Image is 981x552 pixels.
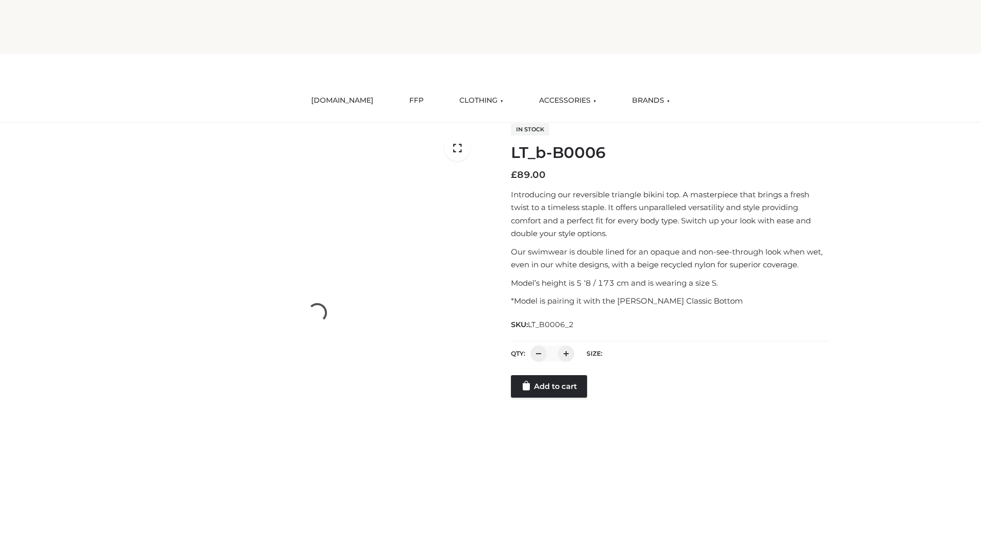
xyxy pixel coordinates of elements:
span: £ [511,169,517,180]
a: CLOTHING [452,89,511,112]
a: [DOMAIN_NAME] [303,89,381,112]
bdi: 89.00 [511,169,546,180]
label: QTY: [511,350,525,357]
p: *Model is pairing it with the [PERSON_NAME] Classic Bottom [511,294,829,308]
label: Size: [587,350,602,357]
p: Model’s height is 5 ‘8 / 173 cm and is wearing a size S. [511,277,829,290]
a: BRANDS [624,89,678,112]
span: In stock [511,123,549,135]
a: ACCESSORIES [531,89,604,112]
h1: LT_b-B0006 [511,144,829,162]
a: FFP [402,89,431,112]
a: Add to cart [511,375,587,398]
span: LT_B0006_2 [528,320,574,329]
p: Our swimwear is double lined for an opaque and non-see-through look when wet, even in our white d... [511,245,829,271]
p: Introducing our reversible triangle bikini top. A masterpiece that brings a fresh twist to a time... [511,188,829,240]
span: SKU: [511,318,575,331]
